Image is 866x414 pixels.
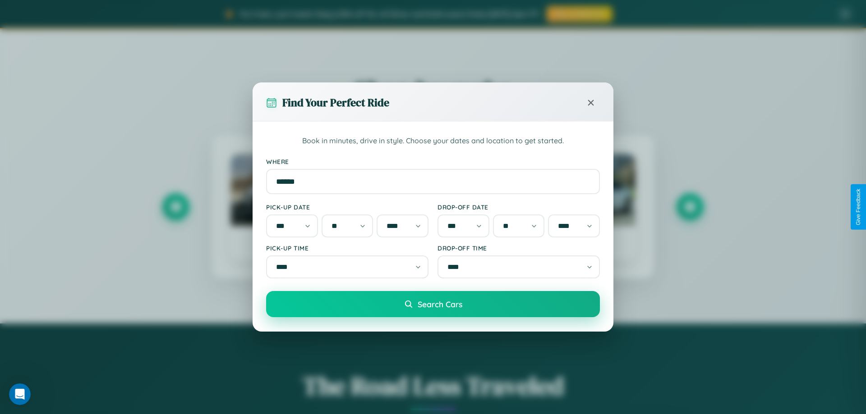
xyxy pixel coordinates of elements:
h3: Find Your Perfect Ride [282,95,389,110]
span: Search Cars [418,299,462,309]
label: Pick-up Time [266,244,428,252]
p: Book in minutes, drive in style. Choose your dates and location to get started. [266,135,600,147]
label: Drop-off Time [438,244,600,252]
button: Search Cars [266,291,600,317]
label: Where [266,158,600,165]
label: Pick-up Date [266,203,428,211]
label: Drop-off Date [438,203,600,211]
